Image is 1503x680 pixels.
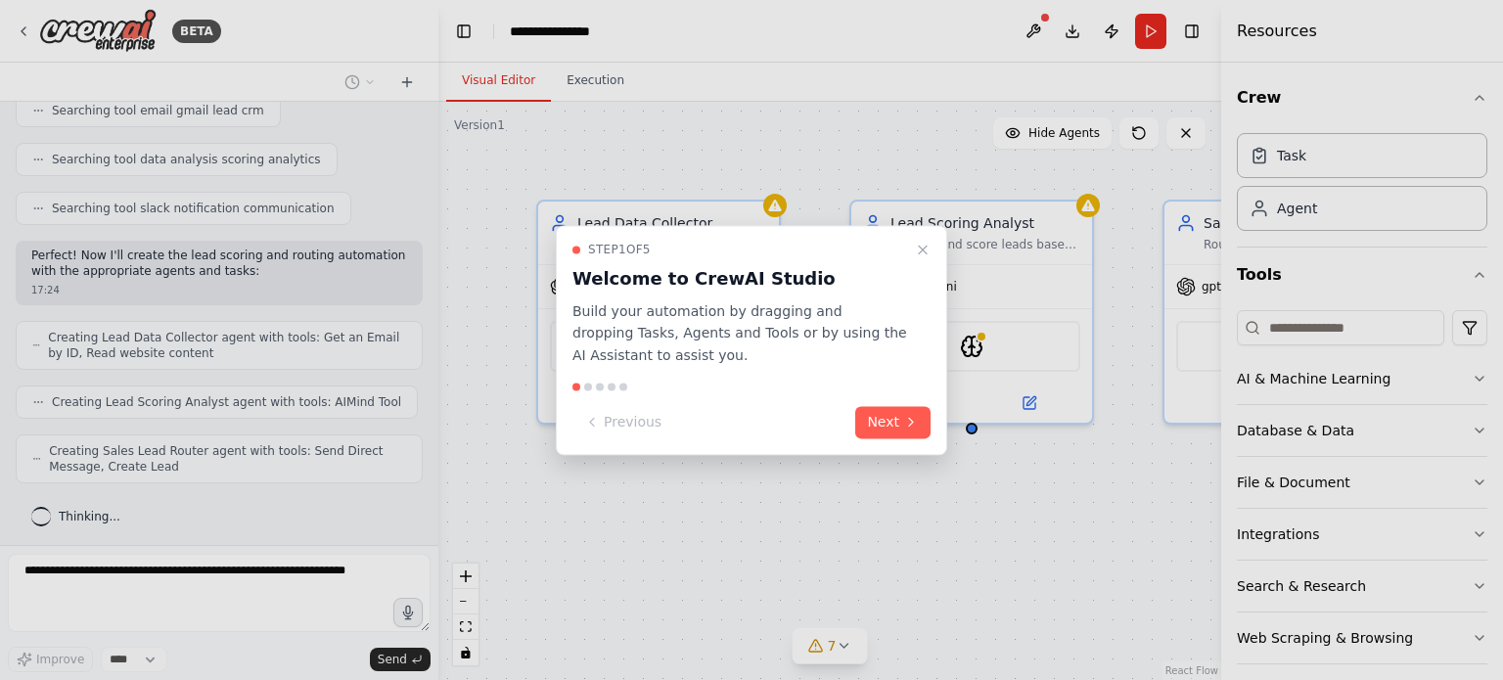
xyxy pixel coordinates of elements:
[855,406,931,438] button: Next
[450,18,478,45] button: Hide left sidebar
[911,238,934,261] button: Close walkthrough
[572,265,907,293] h3: Welcome to CrewAI Studio
[572,300,907,367] p: Build your automation by dragging and dropping Tasks, Agents and Tools or by using the AI Assista...
[572,406,673,438] button: Previous
[588,242,651,257] span: Step 1 of 5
